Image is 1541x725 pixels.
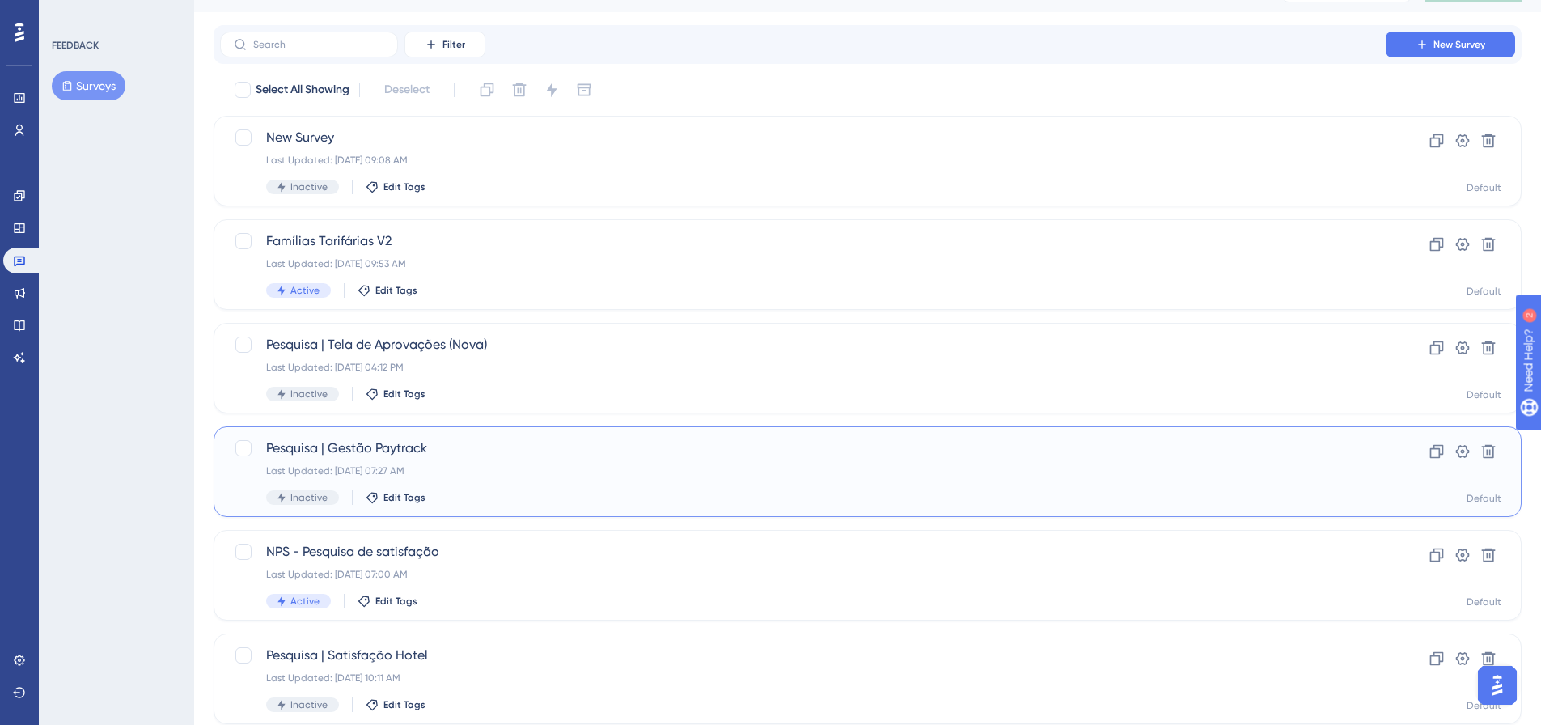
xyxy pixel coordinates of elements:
button: Edit Tags [366,491,425,504]
span: Edit Tags [383,698,425,711]
span: Active [290,284,320,297]
span: Edit Tags [383,491,425,504]
span: NPS - Pesquisa de satisfação [266,542,1340,562]
button: Deselect [370,75,444,104]
div: FEEDBACK [52,39,99,52]
span: Inactive [290,180,328,193]
button: Filter [404,32,485,57]
span: Edit Tags [375,595,417,608]
input: Search [253,39,384,50]
span: Need Help? [38,4,101,23]
div: Last Updated: [DATE] 07:27 AM [266,464,1340,477]
span: Pesquisa | Gestão Paytrack [266,439,1340,458]
iframe: UserGuiding AI Assistant Launcher [1473,661,1522,710]
span: Filter [442,38,465,51]
span: Edit Tags [383,388,425,401]
div: Default [1467,388,1501,401]
div: Default [1467,492,1501,505]
span: Famílias Tarifárias V2 [266,231,1340,251]
span: Inactive [290,698,328,711]
div: Last Updated: [DATE] 09:08 AM [266,154,1340,167]
button: Edit Tags [358,595,417,608]
div: Default [1467,596,1501,608]
button: Edit Tags [366,698,425,711]
button: Edit Tags [366,180,425,193]
div: Default [1467,699,1501,712]
span: New Survey [266,128,1340,147]
span: New Survey [1433,38,1485,51]
span: Edit Tags [383,180,425,193]
span: Pesquisa | Tela de Aprovações (Nova) [266,335,1340,354]
div: Last Updated: [DATE] 09:53 AM [266,257,1340,270]
span: Deselect [384,80,430,100]
div: Default [1467,181,1501,194]
span: Inactive [290,388,328,401]
button: Edit Tags [358,284,417,297]
button: Edit Tags [366,388,425,401]
span: Edit Tags [375,284,417,297]
div: Last Updated: [DATE] 04:12 PM [266,361,1340,374]
span: Pesquisa | Satisfação Hotel [266,646,1340,665]
div: Last Updated: [DATE] 07:00 AM [266,568,1340,581]
div: Default [1467,285,1501,298]
span: Inactive [290,491,328,504]
button: Surveys [52,71,125,100]
span: Active [290,595,320,608]
div: 2 [112,8,117,21]
div: Last Updated: [DATE] 10:11 AM [266,672,1340,685]
button: New Survey [1386,32,1515,57]
span: Select All Showing [256,80,349,100]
